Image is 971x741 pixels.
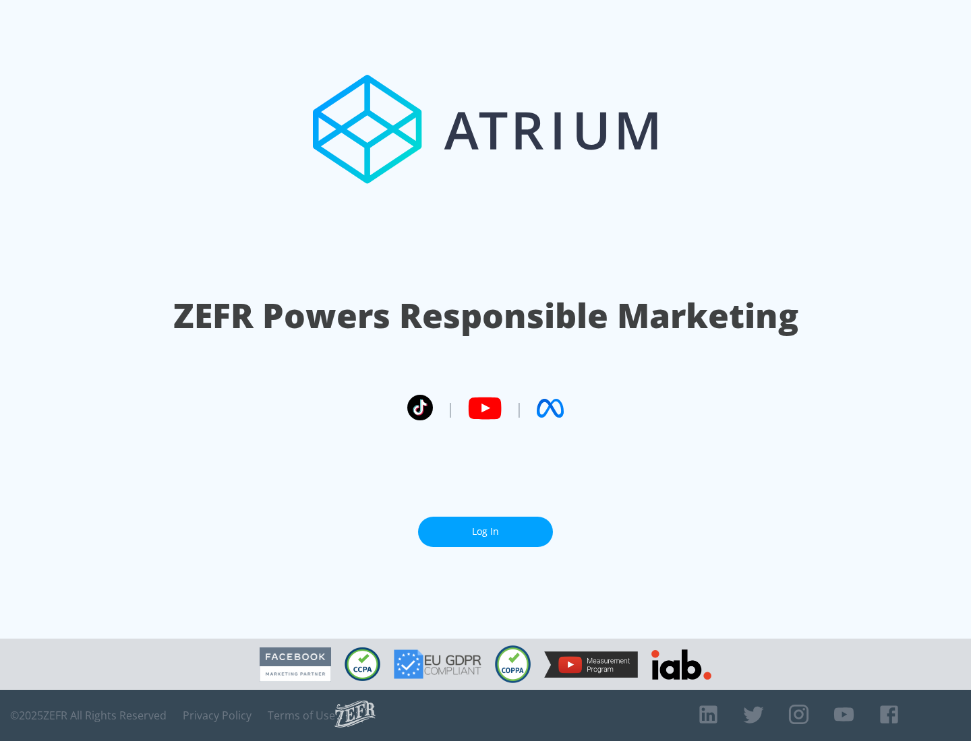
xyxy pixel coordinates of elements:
img: Facebook Marketing Partner [260,647,331,682]
img: IAB [651,649,711,680]
span: | [446,398,454,418]
span: | [515,398,523,418]
a: Terms of Use [268,709,335,722]
h1: ZEFR Powers Responsible Marketing [173,292,798,339]
img: YouTube Measurement Program [544,651,638,678]
a: Log In [418,517,553,547]
a: Privacy Policy [183,709,252,722]
img: CCPA Compliant [345,647,380,681]
img: COPPA Compliant [495,645,531,683]
span: © 2025 ZEFR All Rights Reserved [10,709,167,722]
img: GDPR Compliant [394,649,481,679]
